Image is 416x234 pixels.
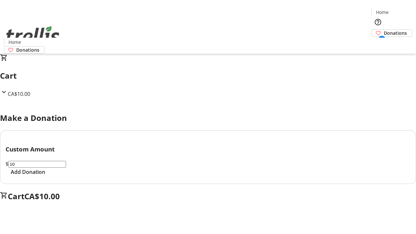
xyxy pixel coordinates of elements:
[8,39,21,45] span: Home
[4,39,25,45] a: Home
[6,160,8,167] span: $
[371,29,412,37] a: Donations
[4,19,62,51] img: Orient E2E Organization 6lHgcvtEQo's Logo
[16,46,39,53] span: Donations
[371,37,384,50] button: Cart
[384,30,407,36] span: Donations
[8,161,66,168] input: Donation Amount
[372,9,393,16] a: Home
[6,145,410,154] h3: Custom Amount
[376,9,389,16] span: Home
[11,168,45,176] span: Add Donation
[4,46,45,54] a: Donations
[8,90,30,97] span: CA$10.00
[371,16,384,29] button: Help
[6,168,50,176] button: Add Donation
[24,191,60,201] span: CA$10.00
